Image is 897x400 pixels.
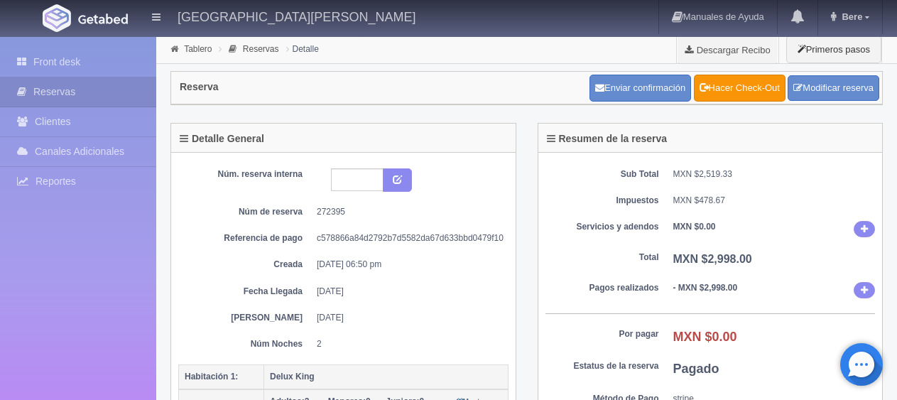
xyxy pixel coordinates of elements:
span: Bere [838,11,862,22]
a: Hacer Check-Out [694,75,785,102]
dt: Referencia de pago [189,232,303,244]
dd: 2 [317,338,498,350]
dt: Por pagar [545,328,659,340]
dt: Servicios y adendos [545,221,659,233]
b: - MXN $2,998.00 [673,283,738,293]
dd: MXN $2,519.33 [673,168,876,180]
th: Delux King [264,364,509,389]
dt: Sub Total [545,168,659,180]
button: Primeros pasos [786,36,881,63]
dd: [DATE] 06:50 pm [317,259,498,271]
a: Reservas [243,44,279,54]
dd: [DATE] [317,286,498,298]
h4: Resumen de la reserva [547,134,668,144]
h4: [GEOGRAPHIC_DATA][PERSON_NAME] [178,7,415,25]
b: Habitación 1: [185,372,238,382]
img: Getabed [43,4,71,32]
dt: Núm Noches [189,338,303,350]
dt: Pagos realizados [545,282,659,294]
dt: Total [545,252,659,264]
dt: Estatus de la reserva [545,360,659,372]
dt: Fecha Llegada [189,286,303,298]
a: Modificar reserva [788,75,879,102]
dt: [PERSON_NAME] [189,312,303,324]
b: Pagado [673,362,719,376]
h4: Detalle General [180,134,264,144]
dd: [DATE] [317,312,498,324]
li: Detalle [283,42,322,55]
dd: c578866a84d2792b7d5582da67d633bbd0479f10 [317,232,498,244]
dt: Impuestos [545,195,659,207]
b: MXN $2,998.00 [673,253,752,265]
a: Tablero [184,44,212,54]
dd: MXN $478.67 [673,195,876,207]
dt: Núm. reserva interna [189,168,303,180]
dt: Núm de reserva [189,206,303,218]
img: Getabed [78,13,128,24]
dt: Creada [189,259,303,271]
b: MXN $0.00 [673,222,716,232]
h4: Reserva [180,82,219,92]
dd: 272395 [317,206,498,218]
a: Descargar Recibo [677,36,778,64]
b: MXN $0.00 [673,330,737,344]
button: Enviar confirmación [589,75,691,102]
